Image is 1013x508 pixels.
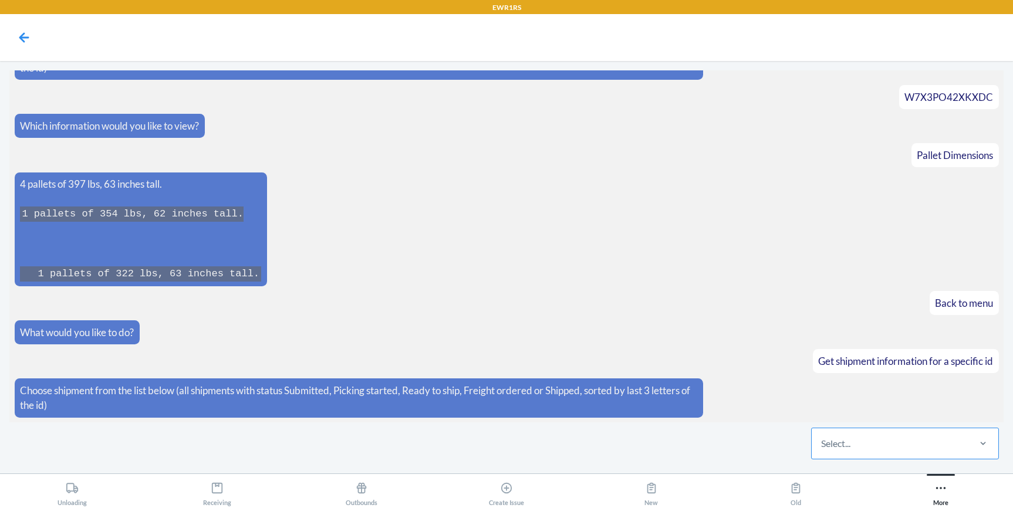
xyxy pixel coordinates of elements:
p: Which information would you like to view? [20,118,199,134]
code: 1 pallets of 354 lbs, 62 inches tall. 1 pallets of 322 lbs, 63 inches tall. [20,206,261,282]
div: Old [789,477,802,506]
p: Choose shipment from the list below (all shipments with status Submitted, Picking started, Ready ... [20,383,698,413]
button: More [868,474,1013,506]
button: Receiving [145,474,290,506]
div: Unloading [58,477,87,506]
button: Outbounds [289,474,434,506]
span: Get shipment information for a specific id [818,355,993,367]
span: W7X3PO42XKXDC [904,91,993,103]
div: More [933,477,948,506]
div: Receiving [203,477,231,506]
span: Pallet Dimensions [917,149,993,161]
div: Create Issue [489,477,524,506]
div: New [644,477,658,506]
p: What would you like to do? [20,325,134,340]
p: 4 pallets of 397 lbs, 63 inches tall. [20,177,261,192]
div: Outbounds [346,477,377,506]
button: Create Issue [434,474,579,506]
span: Back to menu [935,297,993,309]
div: Select... [821,436,850,451]
button: New [579,474,724,506]
p: EWR1RS [492,2,521,13]
button: Old [724,474,869,506]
